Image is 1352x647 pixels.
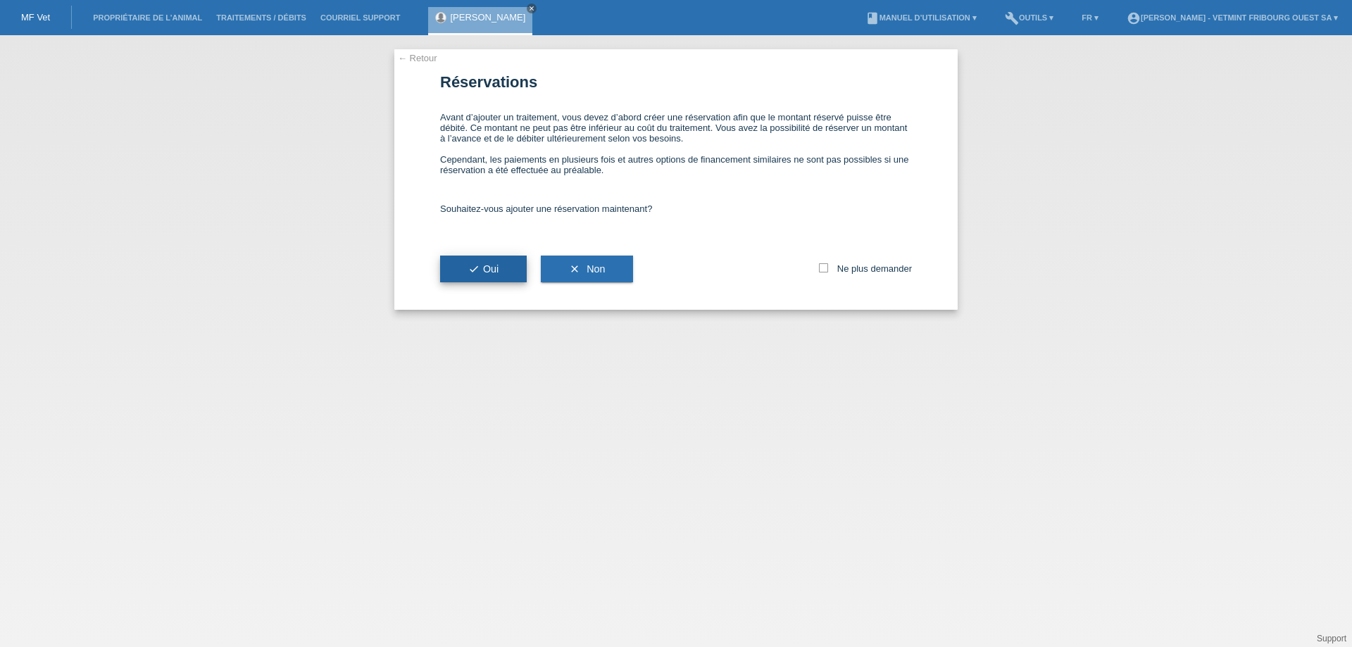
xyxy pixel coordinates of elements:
i: check [468,263,480,275]
i: build [1005,11,1019,25]
span: Non [587,263,605,275]
h1: Réservations [440,73,912,91]
label: Ne plus demander [819,263,912,274]
a: Courriel Support [313,13,407,22]
button: checkOui [440,256,527,282]
a: [PERSON_NAME] [450,12,525,23]
i: account_circle [1127,11,1141,25]
div: Souhaitez-vous ajouter une réservation maintenant? [440,189,912,228]
div: Avant d’ajouter un traitement, vous devez d’abord créer une réservation afin que le montant réser... [440,98,912,189]
a: ← Retour [398,53,437,63]
a: bookManuel d’utilisation ▾ [858,13,984,22]
span: Oui [468,263,499,275]
a: buildOutils ▾ [998,13,1060,22]
a: Support [1317,634,1346,643]
i: clear [569,263,580,275]
button: clear Non [541,256,633,282]
a: Propriétaire de l’animal [86,13,209,22]
a: FR ▾ [1075,13,1106,22]
i: close [528,5,535,12]
a: account_circle[PERSON_NAME] - Vetmint Fribourg Ouest SA ▾ [1120,13,1345,22]
a: close [527,4,537,13]
a: Traitements / débits [209,13,313,22]
i: book [865,11,880,25]
a: MF Vet [21,12,50,23]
